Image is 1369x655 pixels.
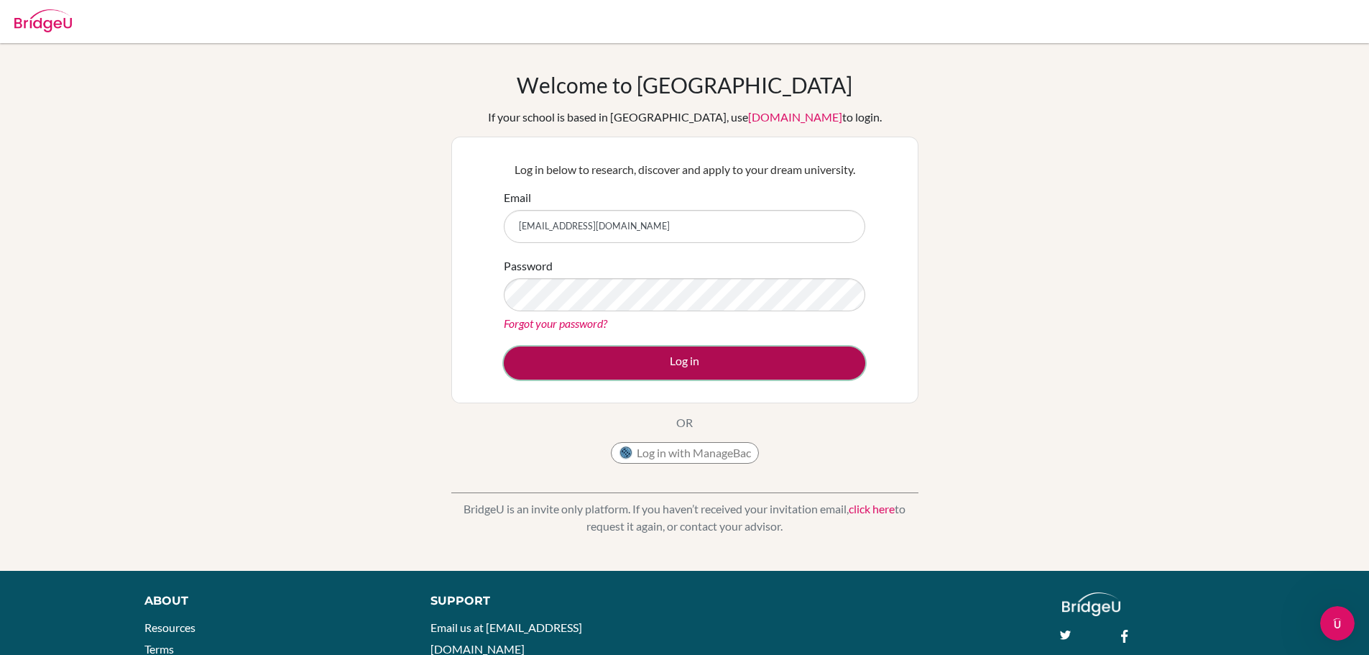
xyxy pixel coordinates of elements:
[849,502,895,516] a: click here
[504,316,607,330] a: Forgot your password?
[488,109,882,126] div: If your school is based in [GEOGRAPHIC_DATA], use to login.
[504,257,553,275] label: Password
[144,592,398,610] div: About
[451,500,918,535] p: BridgeU is an invite only platform. If you haven’t received your invitation email, to request it ...
[517,72,852,98] h1: Welcome to [GEOGRAPHIC_DATA]
[1320,606,1355,641] iframe: Intercom live chat
[1062,592,1120,616] img: logo_white@2x-f4f0deed5e89b7ecb1c2cc34c3e3d731f90f0f143d5ea2071677605dd97b5244.png
[676,414,693,431] p: OR
[430,592,668,610] div: Support
[611,442,759,464] button: Log in with ManageBac
[14,9,72,32] img: Bridge-U
[748,110,842,124] a: [DOMAIN_NAME]
[144,620,195,634] a: Resources
[504,189,531,206] label: Email
[504,347,865,380] button: Log in
[504,161,865,178] p: Log in below to research, discover and apply to your dream university.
